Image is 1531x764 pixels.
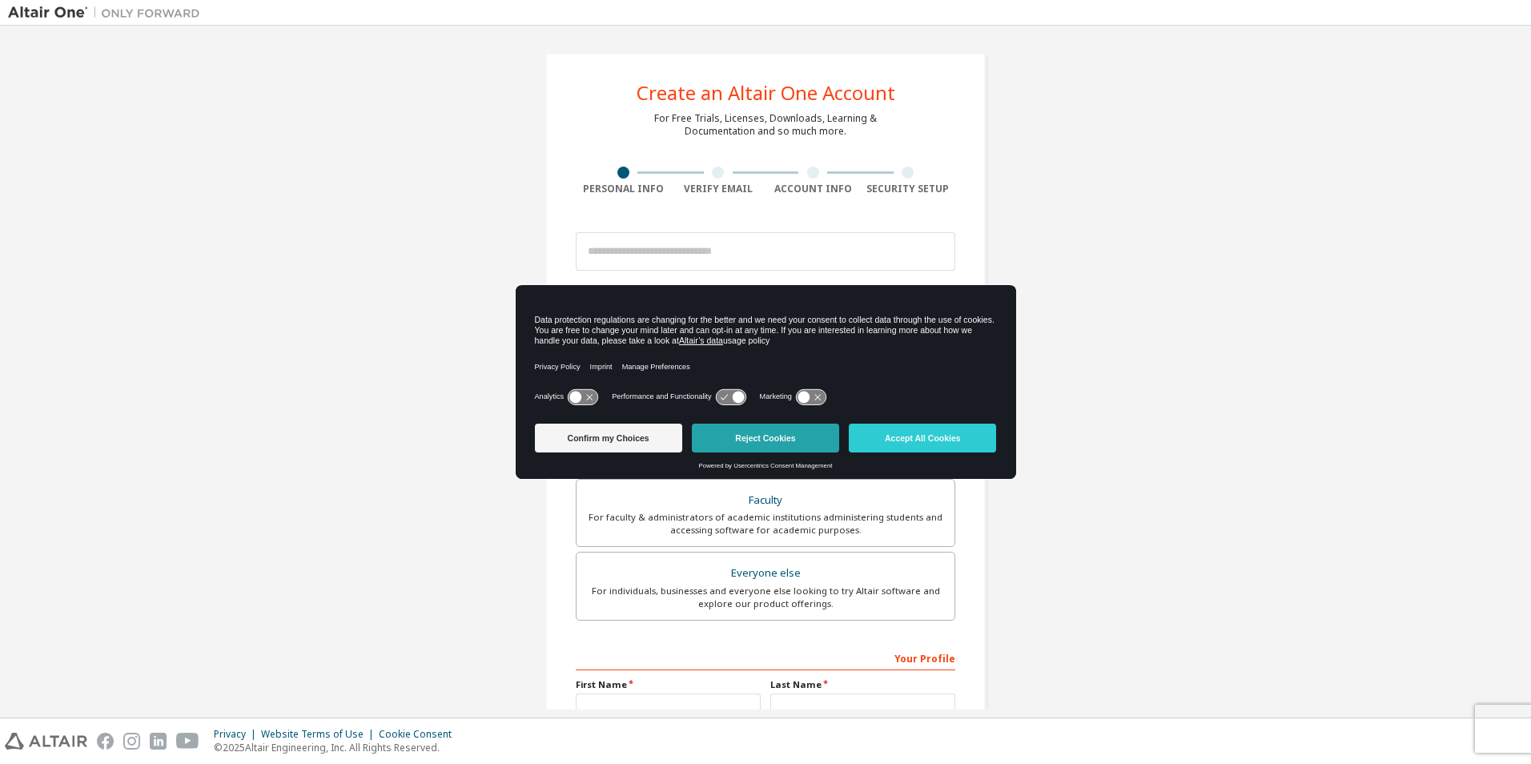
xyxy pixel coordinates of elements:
div: For Free Trials, Licenses, Downloads, Learning & Documentation and so much more. [654,112,877,138]
div: Account Info [765,183,861,195]
div: Personal Info [576,183,671,195]
div: Privacy [214,728,261,741]
img: linkedin.svg [150,733,167,750]
div: Security Setup [861,183,956,195]
img: Altair One [8,5,208,21]
img: instagram.svg [123,733,140,750]
div: For faculty & administrators of academic institutions administering students and accessing softwa... [586,511,945,537]
div: Cookie Consent [379,728,461,741]
div: Everyone else [586,562,945,585]
img: youtube.svg [176,733,199,750]
div: Faculty [586,489,945,512]
div: Website Terms of Use [261,728,379,741]
div: Your Profile [576,645,955,670]
div: Verify Email [671,183,766,195]
div: Create an Altair One Account [637,83,895,103]
div: For individuals, businesses and everyone else looking to try Altair software and explore our prod... [586,585,945,610]
p: © 2025 Altair Engineering, Inc. All Rights Reserved. [214,741,461,754]
label: Last Name [770,678,955,691]
img: facebook.svg [97,733,114,750]
label: First Name [576,678,761,691]
img: altair_logo.svg [5,733,87,750]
